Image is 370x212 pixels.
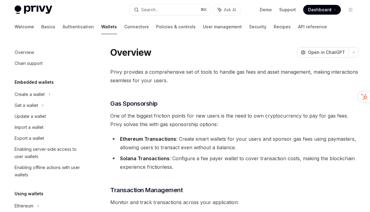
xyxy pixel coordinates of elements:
span: One of the biggest friction points for new users is the need to own cryptocurrency to pay for gas... [110,111,359,129]
li: : Configure a fee payer wallet to cover transaction costs, making the blockchain experience frict... [110,154,359,171]
div: Ethereum [15,202,33,210]
button: Search...⌘K [130,4,210,15]
a: Security [249,19,266,34]
button: Toggle dark mode [346,5,355,15]
a: Dashboard [303,5,341,15]
a: Wallets [101,19,117,34]
span: Privy provides a comprehensive set of tools to handle gas fees and asset management, making inter... [110,68,359,85]
a: Demo [260,7,272,13]
a: Policies & controls [156,19,196,34]
h5: Embedded wallets [15,79,54,86]
span: Monitor and track transactions across your application: [110,198,359,207]
span: Ask AI [224,7,236,13]
a: User management [203,19,242,34]
div: Export a wallet [15,135,44,142]
a: Basics [41,19,55,34]
h1: Overview [110,47,151,58]
div: Search... [141,6,158,13]
div: Get a wallet [15,102,38,109]
a: Export a wallet [10,133,87,144]
a: Support [279,7,296,13]
a: Welcome [15,19,34,34]
a: Recipes [274,19,291,34]
div: Enabling server-side access to user wallets [15,146,84,160]
div: Import a wallet [15,124,43,131]
img: light logo [15,5,52,14]
a: Update a wallet [10,111,87,122]
div: Overview [15,49,34,56]
div: Enabling offline actions with user wallets [15,164,84,178]
span: Open in ChatGPT [308,49,345,55]
span: Gas Sponsorship [110,99,158,108]
div: Update a wallet [15,113,46,120]
a: Connectors [124,19,149,34]
a: Enabling server-side access to user wallets [10,144,87,162]
li: : Create smart wallets for your users and sponsor gas fees using paymasters, allowing users to tr... [110,135,359,152]
a: Import a wallet [10,122,87,133]
a: Overview [10,47,87,58]
strong: Solana Transactions [120,155,170,161]
div: Create a wallet [15,91,45,98]
span: ⌘ K [200,7,207,12]
span: Transaction Management [110,186,183,194]
span: Dashboard [308,7,331,13]
a: Enabling offline actions with user wallets [10,162,87,180]
strong: Ethereum Transactions [120,136,176,142]
a: Chain support [10,58,87,69]
div: Chain support [15,60,43,67]
button: Ask AI [214,4,240,15]
button: Open in ChatGPT [297,47,349,58]
a: Authentication [63,19,94,34]
h5: Using wallets [15,190,43,197]
a: API reference [298,19,327,34]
